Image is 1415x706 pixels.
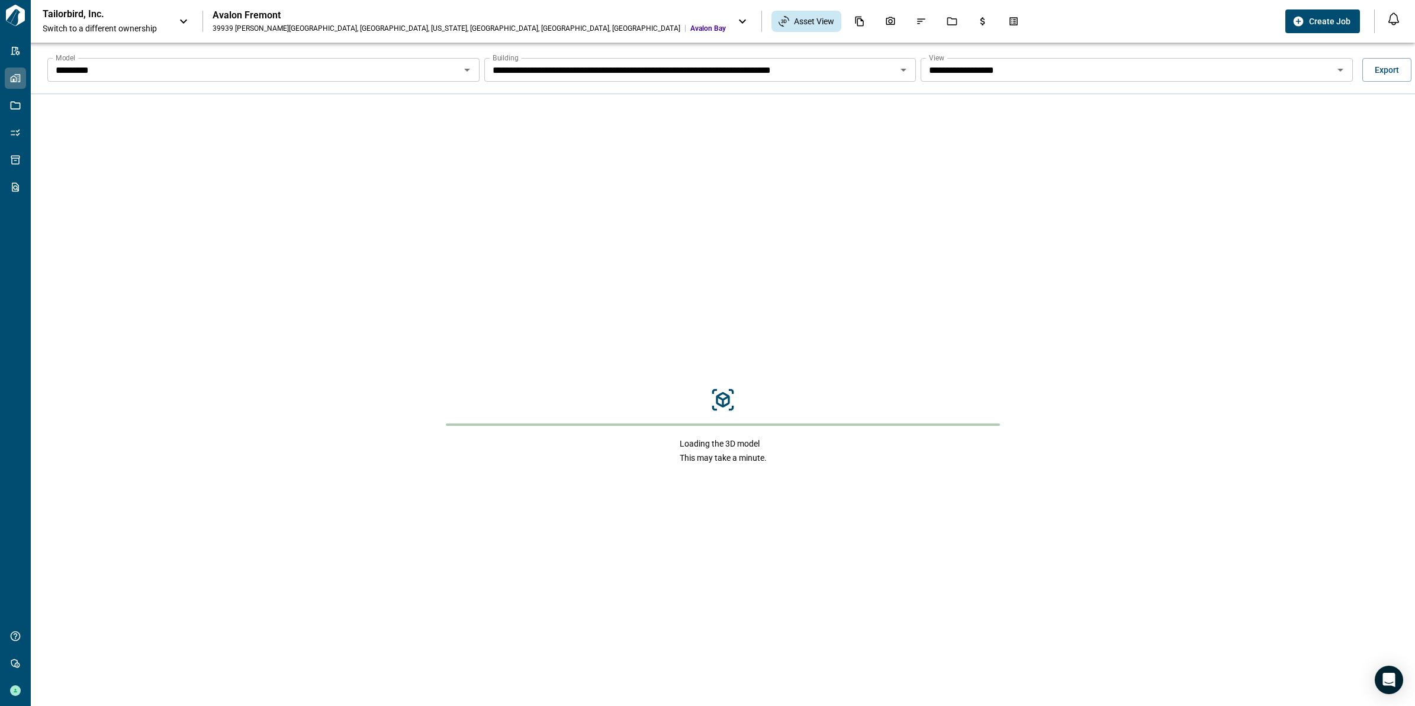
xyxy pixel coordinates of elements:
[1384,9,1403,28] button: Open notification feed
[680,438,767,450] span: Loading the 3D model
[680,452,767,464] span: This may take a minute.
[970,11,995,31] div: Budgets
[213,9,726,21] div: Avalon Fremont
[459,62,475,78] button: Open
[878,11,903,31] div: Photos
[1309,15,1350,27] span: Create Job
[690,24,726,33] span: Avalon Bay
[895,62,912,78] button: Open
[929,53,944,63] label: View
[771,11,841,32] div: Asset View
[1332,62,1349,78] button: Open
[1375,64,1399,76] span: Export
[909,11,934,31] div: Issues & Info
[940,11,964,31] div: Jobs
[43,8,149,20] p: Tailorbird, Inc.
[213,24,680,33] div: 39939 [PERSON_NAME][GEOGRAPHIC_DATA], [GEOGRAPHIC_DATA], [US_STATE], [GEOGRAPHIC_DATA] , [GEOGRAP...
[1001,11,1026,31] div: Takeoff Center
[847,11,872,31] div: Documents
[1285,9,1360,33] button: Create Job
[1375,666,1403,694] div: Open Intercom Messenger
[43,23,167,34] span: Switch to a different ownership
[1362,58,1411,82] button: Export
[794,15,834,27] span: Asset View
[493,53,519,63] label: Building
[56,53,75,63] label: Model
